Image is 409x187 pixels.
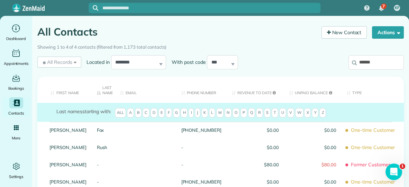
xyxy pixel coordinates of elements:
span: X [304,108,311,118]
div: - [176,139,226,156]
span: Y [312,108,318,118]
span: D [151,108,157,118]
span: $80.00 [289,162,336,167]
span: All Records [42,59,72,66]
a: - [97,162,110,167]
h1: All Contacts [37,26,316,38]
a: [PERSON_NAME] [49,128,87,132]
span: V [287,108,294,118]
iframe: Intercom live chat [385,164,402,180]
a: Bookings [3,72,29,92]
div: - [176,156,226,174]
span: Last names [56,108,82,115]
a: Appointments [3,48,29,67]
span: Q [248,108,255,118]
a: Fox [97,128,110,132]
span: More [12,135,20,141]
span: W [295,108,303,118]
span: $0.00 [232,145,279,150]
a: New Contact [321,26,367,39]
th: Revenue to Date: activate to sort column ascending [227,77,284,103]
span: Contacts [8,110,24,117]
span: T [272,108,278,118]
span: P [240,108,247,118]
span: $0.00 [289,128,336,132]
a: Settings [3,161,29,180]
span: I [189,108,194,118]
span: $0.00 [232,128,279,132]
div: [PHONE_NUMBER] [176,122,226,139]
div: Showing 1 to 4 of 4 contacts (filtered from 1,173 total contacts) [37,41,404,51]
th: Type: activate to sort column ascending [342,77,404,103]
a: [PERSON_NAME] [49,145,87,150]
th: Email: activate to sort column ascending [115,77,176,103]
a: - [97,179,110,184]
span: E [158,108,165,118]
label: starting with: [56,108,111,115]
a: [PERSON_NAME] [49,179,87,184]
span: One-time Customer [347,141,399,154]
button: Focus search [89,5,98,11]
span: Z [319,108,326,118]
div: 7 unread notifications [374,1,389,16]
label: With post code [166,59,207,66]
th: Last Name: activate to sort column descending [92,77,115,103]
span: A [127,108,134,118]
a: [PERSON_NAME] [49,162,87,167]
span: O [233,108,239,118]
span: K [201,108,208,118]
span: J [195,108,200,118]
span: 1 [400,164,405,169]
span: $0.00 [289,145,336,150]
span: One-time Customer [347,124,399,136]
span: $80.00 [232,162,279,167]
th: Phone number: activate to sort column ascending [176,77,226,103]
span: F [166,108,172,118]
span: Appointments [4,60,29,67]
a: Dashboard [3,23,29,42]
th: First Name: activate to sort column ascending [37,77,92,103]
span: L [209,108,215,118]
span: M [216,108,224,118]
span: Dashboard [6,35,26,42]
span: $0.00 [232,179,279,184]
button: Actions [372,26,404,39]
a: Contacts [3,97,29,117]
span: S [264,108,271,118]
span: H [181,108,188,118]
span: KF [395,5,399,11]
a: Rush [97,145,110,150]
span: C [143,108,149,118]
span: $0.00 [289,179,336,184]
span: Bookings [8,85,24,92]
span: 7 [382,3,385,9]
span: U [279,108,286,118]
span: R [256,108,263,118]
svg: Focus search [93,5,98,11]
span: G [173,108,180,118]
span: B [135,108,142,118]
span: N [225,108,231,118]
th: Unpaid Balance: activate to sort column ascending [284,77,342,103]
span: Settings [9,173,24,180]
label: Located in [81,59,111,66]
span: Former Customer [347,159,399,171]
span: All [115,108,126,118]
